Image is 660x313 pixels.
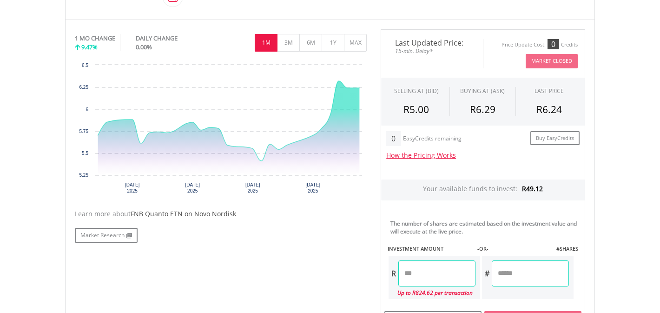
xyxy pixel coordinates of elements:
[536,103,562,116] span: R6.24
[460,87,505,95] span: BUYING AT (ASK)
[388,47,476,55] span: 15-min. Delay*
[403,135,462,143] div: EasyCredits remaining
[75,60,367,200] svg: Interactive chart
[245,182,260,193] text: [DATE] 2025
[556,245,578,253] label: #SHARES
[136,43,152,51] span: 0.00%
[79,173,89,178] text: 5.25
[388,39,476,47] span: Last Updated Price:
[185,182,200,193] text: [DATE] 2025
[502,41,546,48] div: Price Update Cost:
[482,260,492,286] div: #
[470,103,495,116] span: R6.29
[299,34,322,52] button: 6M
[394,87,439,95] div: SELLING AT (BID)
[82,63,88,68] text: 6.5
[381,180,585,200] div: Your available funds to invest:
[277,34,300,52] button: 3M
[526,54,578,68] button: Market Closed
[522,184,543,193] span: R49.12
[403,103,429,116] span: R5.00
[530,131,580,146] a: Buy EasyCredits
[389,286,475,299] div: Up to R824.62 per transaction
[75,60,367,200] div: Chart. Highcharts interactive chart.
[389,260,398,286] div: R
[477,245,488,253] label: -OR-
[388,245,443,253] label: INVESTMENT AMOUNT
[255,34,277,52] button: 1M
[75,228,138,243] a: Market Research
[86,107,88,112] text: 6
[390,220,581,235] div: The number of shares are estimated based on the investment value and will execute at the live price.
[75,209,367,219] div: Learn more about
[131,209,236,218] span: FNB Quanto ETN on Novo Nordisk
[125,182,140,193] text: [DATE] 2025
[81,43,98,51] span: 9.47%
[561,41,578,48] div: Credits
[82,151,88,156] text: 5.5
[548,39,559,49] div: 0
[386,131,401,146] div: 0
[79,129,89,134] text: 5.75
[535,87,564,95] div: LAST PRICE
[344,34,367,52] button: MAX
[79,85,89,90] text: 6.25
[136,34,209,43] div: DAILY CHANGE
[306,182,321,193] text: [DATE] 2025
[75,34,115,43] div: 1 MO CHANGE
[322,34,344,52] button: 1Y
[386,151,456,160] a: How the Pricing Works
